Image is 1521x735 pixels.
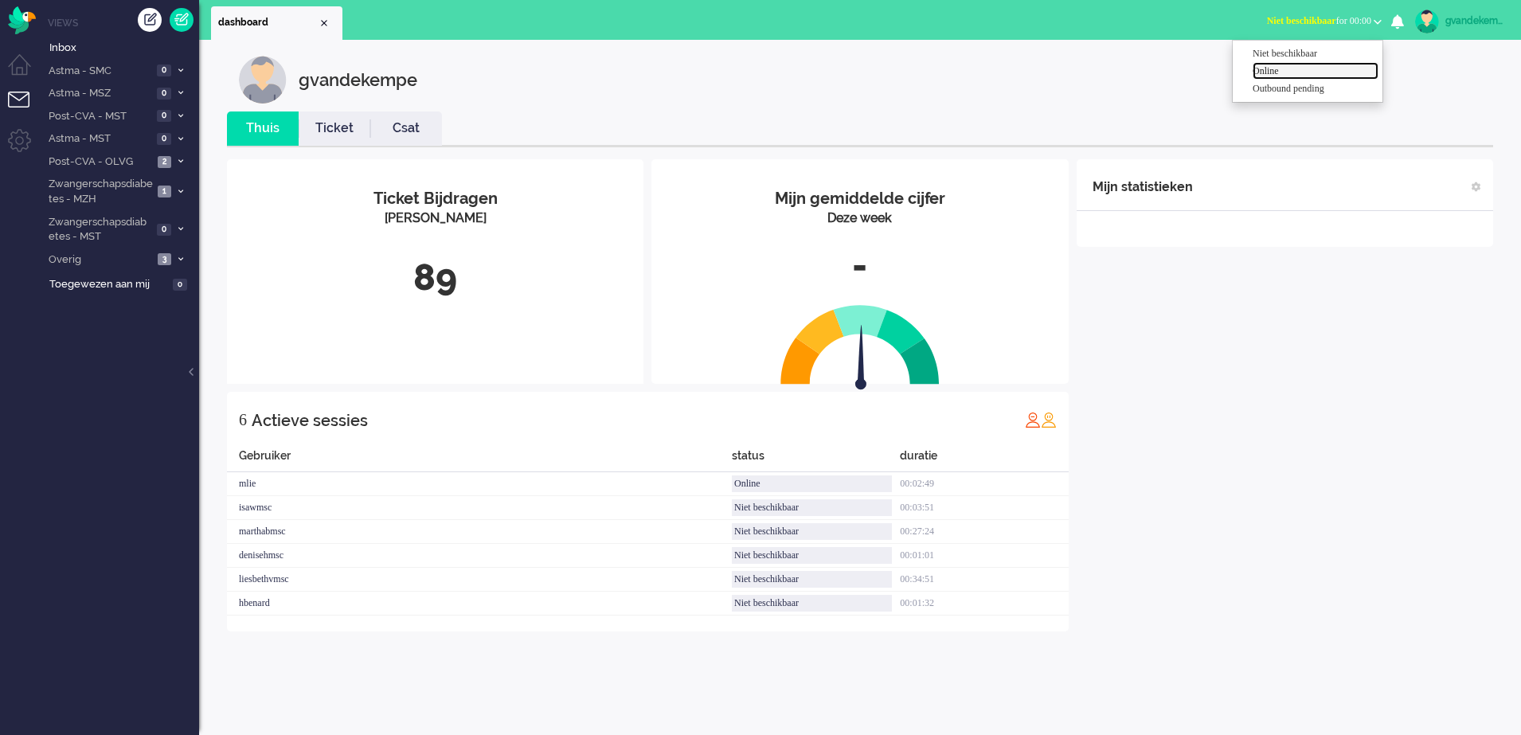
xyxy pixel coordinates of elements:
[138,8,162,32] div: Creëer ticket
[732,448,900,472] div: status
[252,405,368,436] div: Actieve sessies
[827,325,895,393] img: arrow.svg
[239,56,287,104] img: customer.svg
[227,592,732,616] div: hbenard
[218,16,318,29] span: dashboard
[239,252,631,304] div: 89
[46,154,153,170] span: Post-CVA - OLVG
[900,592,1068,616] div: 00:01:32
[8,92,44,127] li: Tickets menu
[170,8,194,32] a: Quick Ticket
[1415,10,1439,33] img: avatar
[1257,10,1391,33] button: Niet beschikbaarfor 00:00
[8,6,36,34] img: flow_omnibird.svg
[49,41,199,56] span: Inbox
[900,544,1068,568] div: 00:01:01
[663,240,1056,292] div: -
[1267,15,1336,26] span: Niet beschikbaar
[227,448,732,472] div: Gebruiker
[46,38,199,56] a: Inbox
[900,472,1068,496] div: 00:02:49
[732,523,892,540] div: Niet beschikbaar
[227,520,732,544] div: marthabmsc
[1093,171,1193,203] div: Mijn statistieken
[227,472,732,496] div: mlie
[299,111,370,146] li: Ticket
[46,131,152,147] span: Astma - MST
[299,56,417,104] div: gvandekempe
[227,544,732,568] div: denisehmsc
[299,119,370,138] a: Ticket
[900,520,1068,544] div: 00:27:24
[239,404,247,436] div: 6
[8,129,44,165] li: Admin menu
[732,571,892,588] div: Niet beschikbaar
[370,119,442,138] a: Csat
[157,110,171,122] span: 0
[1253,47,1378,61] label: Niet beschikbaar
[227,496,732,520] div: isawmsc
[49,277,168,292] span: Toegewezen aan mij
[157,88,171,100] span: 0
[8,54,44,90] li: Dashboard menu
[211,6,342,40] li: Dashboard
[239,187,631,210] div: Ticket Bijdragen
[46,177,153,206] span: Zwangerschapsdiabetes - MZH
[157,224,171,236] span: 0
[158,186,171,197] span: 1
[173,279,187,291] span: 0
[46,215,152,244] span: Zwangerschapsdiabetes - MST
[1253,65,1378,78] label: Online
[1445,13,1505,29] div: gvandekempe
[227,119,299,138] a: Thuis
[8,10,36,22] a: Omnidesk
[1253,82,1378,96] label: Outbound pending
[46,64,152,79] span: Astma - SMC
[1412,10,1505,33] a: gvandekempe
[46,86,152,101] span: Astma - MSZ
[46,109,152,124] span: Post-CVA - MST
[157,65,171,76] span: 0
[900,568,1068,592] div: 00:34:51
[900,496,1068,520] div: 00:03:51
[318,17,330,29] div: Close tab
[732,475,892,492] div: Online
[239,209,631,228] div: [PERSON_NAME]
[900,448,1068,472] div: duratie
[663,209,1056,228] div: Deze week
[46,275,199,292] a: Toegewezen aan mij 0
[732,547,892,564] div: Niet beschikbaar
[158,156,171,168] span: 2
[780,304,940,385] img: semi_circle.svg
[48,16,199,29] li: Views
[1025,412,1041,428] img: profile_red.svg
[227,111,299,146] li: Thuis
[732,499,892,516] div: Niet beschikbaar
[227,568,732,592] div: liesbethvmsc
[370,111,442,146] li: Csat
[1267,15,1371,26] span: for 00:00
[157,133,171,145] span: 0
[46,252,153,268] span: Overig
[663,187,1056,210] div: Mijn gemiddelde cijfer
[158,253,171,265] span: 3
[732,595,892,612] div: Niet beschikbaar
[1257,5,1391,40] li: Niet beschikbaarfor 00:00 Niet beschikbaarOnlineOutbound pending
[1041,412,1057,428] img: profile_orange.svg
